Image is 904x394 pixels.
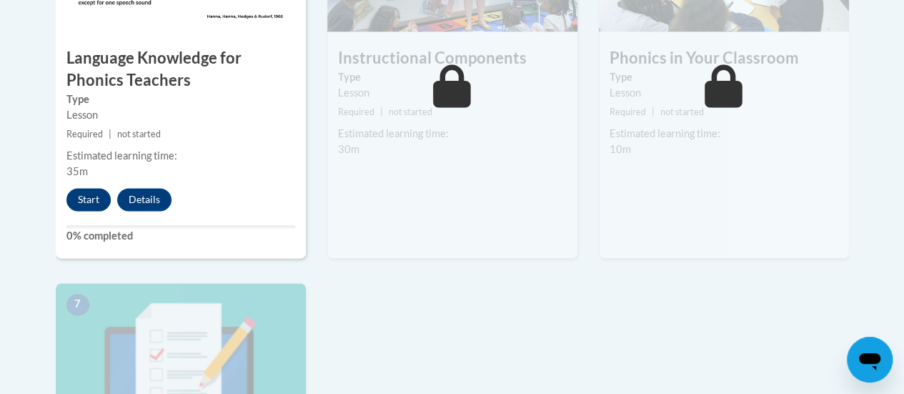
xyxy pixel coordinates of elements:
h3: Phonics in Your Classroom [599,47,849,69]
button: Start [66,188,111,211]
div: Lesson [610,85,838,101]
iframe: Button to launch messaging window [847,337,893,383]
span: 10m [610,143,631,155]
span: Required [338,107,374,117]
label: 0% completed [66,228,295,244]
label: Type [66,92,295,107]
span: 35m [66,165,88,177]
h3: Instructional Components [327,47,577,69]
span: Required [66,129,103,139]
span: Required [610,107,646,117]
label: Type [610,69,838,85]
button: Details [117,188,172,211]
span: 30m [338,143,359,155]
div: Lesson [66,107,295,123]
div: Estimated learning time: [338,126,567,142]
div: Estimated learning time: [610,126,838,142]
span: not started [660,107,704,117]
span: | [652,107,655,117]
span: | [380,107,383,117]
span: not started [389,107,432,117]
h3: Language Knowledge for Phonics Teachers [56,47,306,92]
span: | [109,129,111,139]
div: Lesson [338,85,567,101]
div: Estimated learning time: [66,148,295,164]
label: Type [338,69,567,85]
span: 7 [66,294,89,315]
span: not started [117,129,161,139]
